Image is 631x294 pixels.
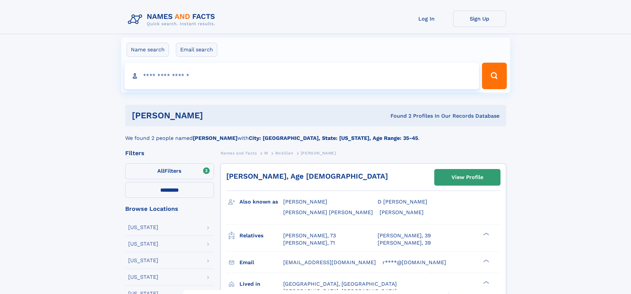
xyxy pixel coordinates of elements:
span: All [157,168,164,174]
h1: [PERSON_NAME] [132,111,297,120]
b: City: [GEOGRAPHIC_DATA], State: [US_STATE], Age Range: 35-45 [249,135,418,141]
div: Found 2 Profiles In Our Records Database [297,112,500,120]
a: [PERSON_NAME], 73 [283,232,336,239]
h3: Also known as [239,196,283,207]
label: Email search [176,43,217,57]
a: View Profile [435,169,500,185]
a: Sign Up [453,11,506,27]
h3: Lived in [239,278,283,290]
h3: Email [239,257,283,268]
div: We found 2 people named with . [125,126,506,142]
a: [PERSON_NAME], 39 [378,239,431,247]
span: Mckillen [275,151,293,155]
span: [PERSON_NAME] [283,199,327,205]
div: Browse Locations [125,206,214,212]
b: [PERSON_NAME] [193,135,237,141]
span: [GEOGRAPHIC_DATA], [GEOGRAPHIC_DATA] [283,281,397,287]
span: D [PERSON_NAME] [378,199,427,205]
h3: Relatives [239,230,283,241]
div: ❯ [482,259,490,263]
a: [PERSON_NAME], 39 [378,232,431,239]
span: [PERSON_NAME] [380,209,424,215]
label: Name search [127,43,169,57]
button: Search Button [482,63,506,89]
label: Filters [125,163,214,179]
span: [PERSON_NAME] [PERSON_NAME] [283,209,373,215]
span: [EMAIL_ADDRESS][DOMAIN_NAME] [283,259,376,265]
div: ❯ [482,280,490,284]
div: [US_STATE] [128,258,158,263]
div: View Profile [451,170,483,185]
span: [PERSON_NAME] [301,151,336,155]
span: M [264,151,268,155]
div: Filters [125,150,214,156]
a: [PERSON_NAME], Age [DEMOGRAPHIC_DATA] [226,172,388,180]
a: Names and Facts [221,149,257,157]
a: Mckillen [275,149,293,157]
a: M [264,149,268,157]
input: search input [125,63,479,89]
div: [US_STATE] [128,274,158,280]
div: [US_STATE] [128,225,158,230]
div: ❯ [482,232,490,236]
a: Log In [400,11,453,27]
img: Logo Names and Facts [125,11,221,29]
div: [US_STATE] [128,241,158,247]
a: [PERSON_NAME], 71 [283,239,335,247]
